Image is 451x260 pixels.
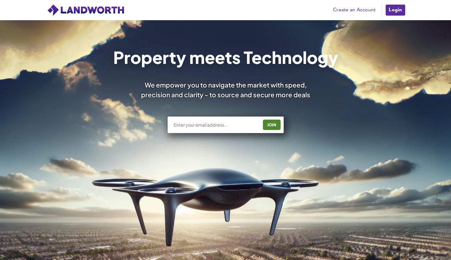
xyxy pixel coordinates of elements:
[330,6,379,15] a: Create an Account
[385,4,406,16] a: Login
[263,120,281,130] button: JOIN
[113,49,338,65] h1: Property meets Technology
[265,120,279,130] div: JOIN
[173,122,258,128] input: Enter your email address...
[133,80,318,99] div: We empower you to navigate the market with speed, precision and clarity - to source and secure mo...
